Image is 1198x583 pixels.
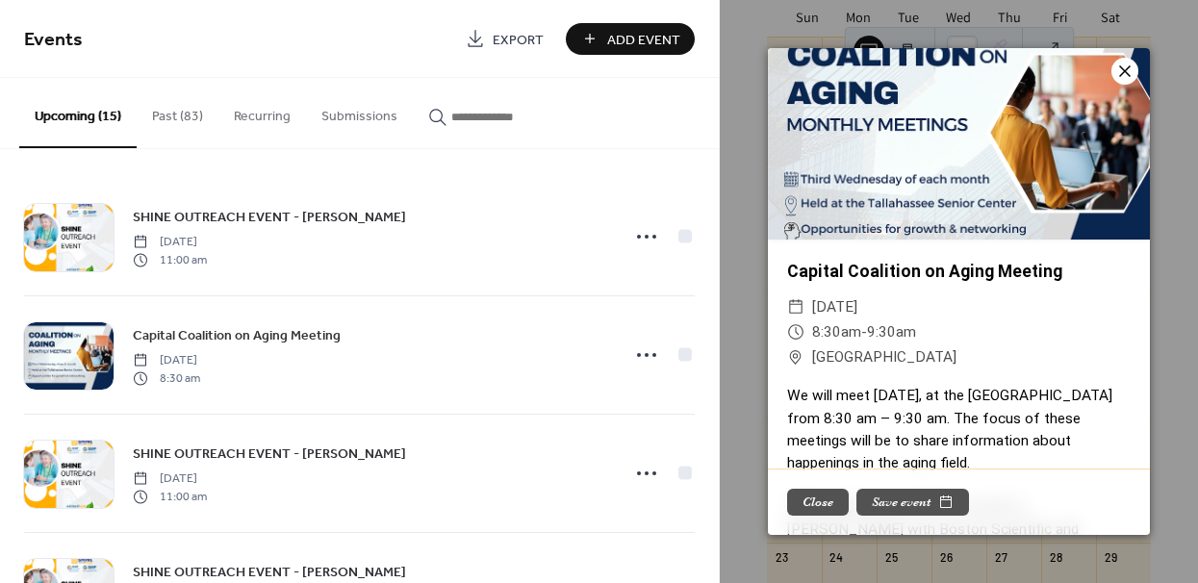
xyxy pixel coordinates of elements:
[451,23,558,55] a: Export
[787,344,804,369] div: ​
[607,30,680,50] span: Add Event
[493,30,544,50] span: Export
[812,323,861,341] span: 8:30am
[133,488,207,505] span: 11:00 am
[133,352,200,369] span: [DATE]
[19,78,137,148] button: Upcoming (15)
[133,561,406,583] a: SHINE OUTREACH EVENT - [PERSON_NAME]
[856,489,969,516] button: Save event
[133,206,406,228] a: SHINE OUTREACH EVENT - [PERSON_NAME]
[306,78,413,146] button: Submissions
[133,326,341,346] span: Capital Coalition on Aging Meeting
[787,294,804,319] div: ​
[133,369,200,387] span: 8:30 am
[133,234,207,251] span: [DATE]
[133,208,406,228] span: SHINE OUTREACH EVENT - [PERSON_NAME]
[861,323,867,341] span: -
[812,294,857,319] span: [DATE]
[812,344,956,369] span: [GEOGRAPHIC_DATA]
[133,443,406,465] a: SHINE OUTREACH EVENT - [PERSON_NAME]
[867,323,916,341] span: 9:30am
[133,324,341,346] a: Capital Coalition on Aging Meeting
[218,78,306,146] button: Recurring
[768,259,1150,284] div: Capital Coalition on Aging Meeting
[24,21,83,59] span: Events
[137,78,218,146] button: Past (83)
[133,470,207,488] span: [DATE]
[133,251,207,268] span: 11:00 am
[787,489,849,516] button: Close
[133,563,406,583] span: SHINE OUTREACH EVENT - [PERSON_NAME]
[133,444,406,465] span: SHINE OUTREACH EVENT - [PERSON_NAME]
[787,319,804,344] div: ​
[566,23,695,55] button: Add Event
